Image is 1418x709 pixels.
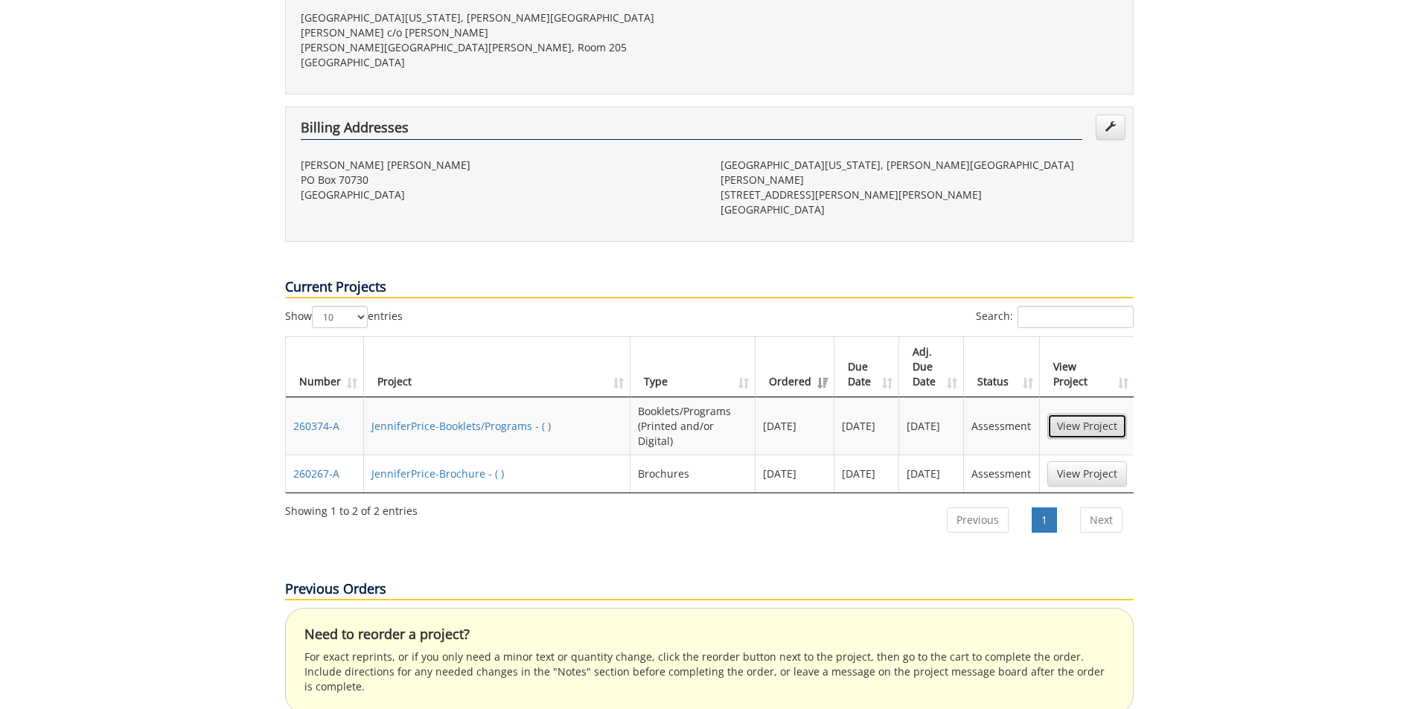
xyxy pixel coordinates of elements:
[1096,115,1125,140] a: Edit Addresses
[285,306,403,328] label: Show entries
[301,40,698,55] p: [PERSON_NAME][GEOGRAPHIC_DATA][PERSON_NAME], Room 205
[1032,507,1057,533] a: 1
[285,498,418,519] div: Showing 1 to 2 of 2 entries
[976,306,1134,328] label: Search:
[721,158,1118,187] p: [GEOGRAPHIC_DATA][US_STATE], [PERSON_NAME][GEOGRAPHIC_DATA][PERSON_NAME]
[630,337,756,397] th: Type: activate to sort column ascending
[301,55,698,70] p: [GEOGRAPHIC_DATA]
[312,306,368,328] select: Showentries
[1040,337,1134,397] th: View Project: activate to sort column ascending
[721,202,1118,217] p: [GEOGRAPHIC_DATA]
[286,337,364,397] th: Number: activate to sort column ascending
[630,455,756,493] td: Brochures
[756,455,834,493] td: [DATE]
[834,455,900,493] td: [DATE]
[756,397,834,455] td: [DATE]
[756,337,834,397] th: Ordered: activate to sort column ascending
[301,158,698,173] p: [PERSON_NAME] [PERSON_NAME]
[285,580,1134,600] p: Previous Orders
[293,419,339,433] a: 260374-A
[301,121,1082,140] h4: Billing Addresses
[947,507,1009,533] a: Previous
[371,466,504,481] a: JenniferPrice-Brochure - ( )
[301,187,698,202] p: [GEOGRAPHIC_DATA]
[1080,507,1122,533] a: Next
[1047,461,1127,487] a: View Project
[304,649,1114,694] p: For exact reprints, or if you only need a minor text or quantity change, click the reorder button...
[834,397,900,455] td: [DATE]
[364,337,630,397] th: Project: activate to sort column ascending
[721,187,1118,202] p: [STREET_ADDRESS][PERSON_NAME][PERSON_NAME]
[301,173,698,187] p: PO Box 70730
[293,466,339,481] a: 260267-A
[371,419,551,433] a: JenniferPrice-Booklets/Programs - ( )
[899,337,964,397] th: Adj. Due Date: activate to sort column ascending
[285,277,1134,298] p: Current Projects
[964,337,1039,397] th: Status: activate to sort column ascending
[1047,414,1127,439] a: View Project
[304,627,1114,642] h4: Need to reorder a project?
[964,397,1039,455] td: Assessment
[964,455,1039,493] td: Assessment
[301,10,698,40] p: [GEOGRAPHIC_DATA][US_STATE], [PERSON_NAME][GEOGRAPHIC_DATA][PERSON_NAME] c/o [PERSON_NAME]
[899,397,964,455] td: [DATE]
[630,397,756,455] td: Booklets/Programs (Printed and/or Digital)
[899,455,964,493] td: [DATE]
[1018,306,1134,328] input: Search:
[834,337,900,397] th: Due Date: activate to sort column ascending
